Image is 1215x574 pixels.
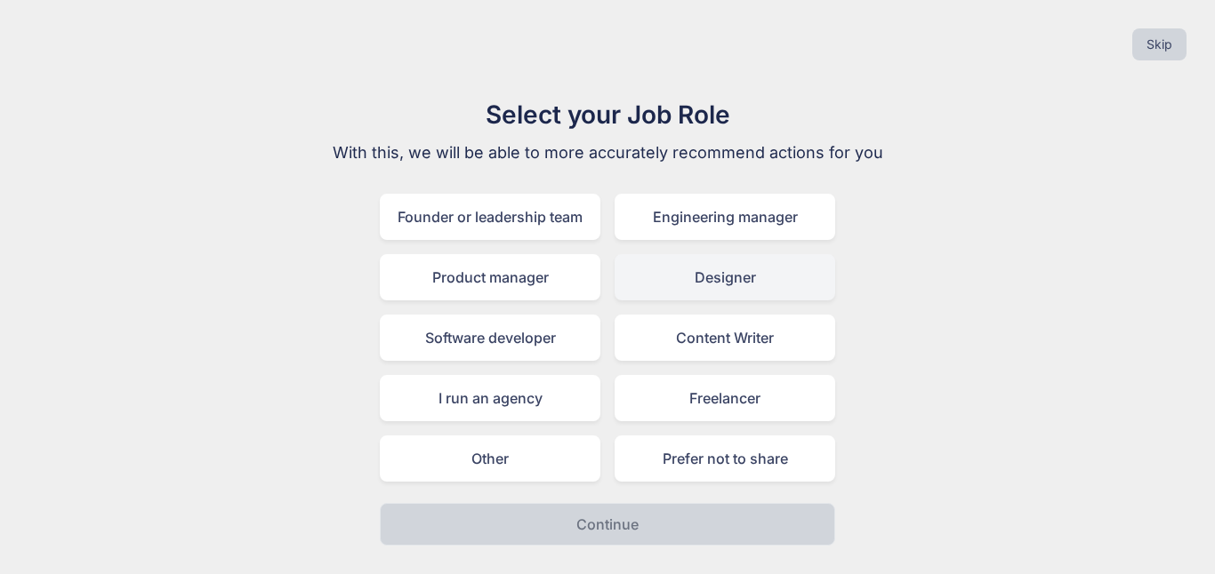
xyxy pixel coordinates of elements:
div: Prefer not to share [615,435,835,482]
h1: Select your Job Role [309,96,906,133]
p: Continue [576,514,639,535]
div: Freelancer [615,375,835,421]
div: Software developer [380,315,600,361]
button: Continue [380,503,835,546]
div: Other [380,435,600,482]
div: Content Writer [615,315,835,361]
div: I run an agency [380,375,600,421]
button: Skip [1132,28,1187,60]
div: Designer [615,254,835,300]
p: With this, we will be able to more accurately recommend actions for you [309,140,906,165]
div: Product manager [380,254,600,300]
div: Engineering manager [615,194,835,240]
div: Founder or leadership team [380,194,600,240]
